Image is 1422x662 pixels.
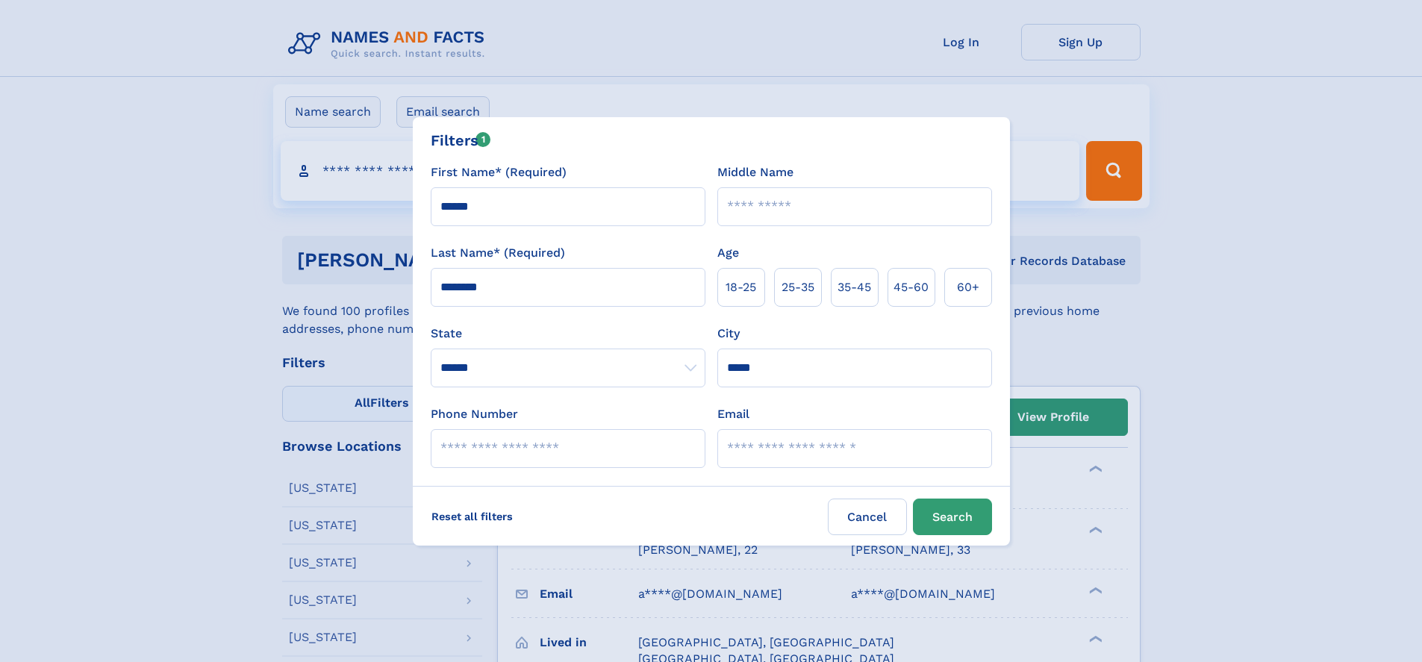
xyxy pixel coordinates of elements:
span: 45‑60 [894,278,929,296]
span: 18‑25 [726,278,756,296]
label: Phone Number [431,405,518,423]
label: Email [717,405,749,423]
span: 35‑45 [838,278,871,296]
label: Cancel [828,499,907,535]
label: Last Name* (Required) [431,244,565,262]
span: 25‑35 [782,278,814,296]
label: Reset all filters [422,499,523,534]
label: First Name* (Required) [431,163,567,181]
button: Search [913,499,992,535]
label: Age [717,244,739,262]
div: Filters [431,129,491,152]
label: State [431,325,705,343]
label: Middle Name [717,163,793,181]
label: City [717,325,740,343]
span: 60+ [957,278,979,296]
